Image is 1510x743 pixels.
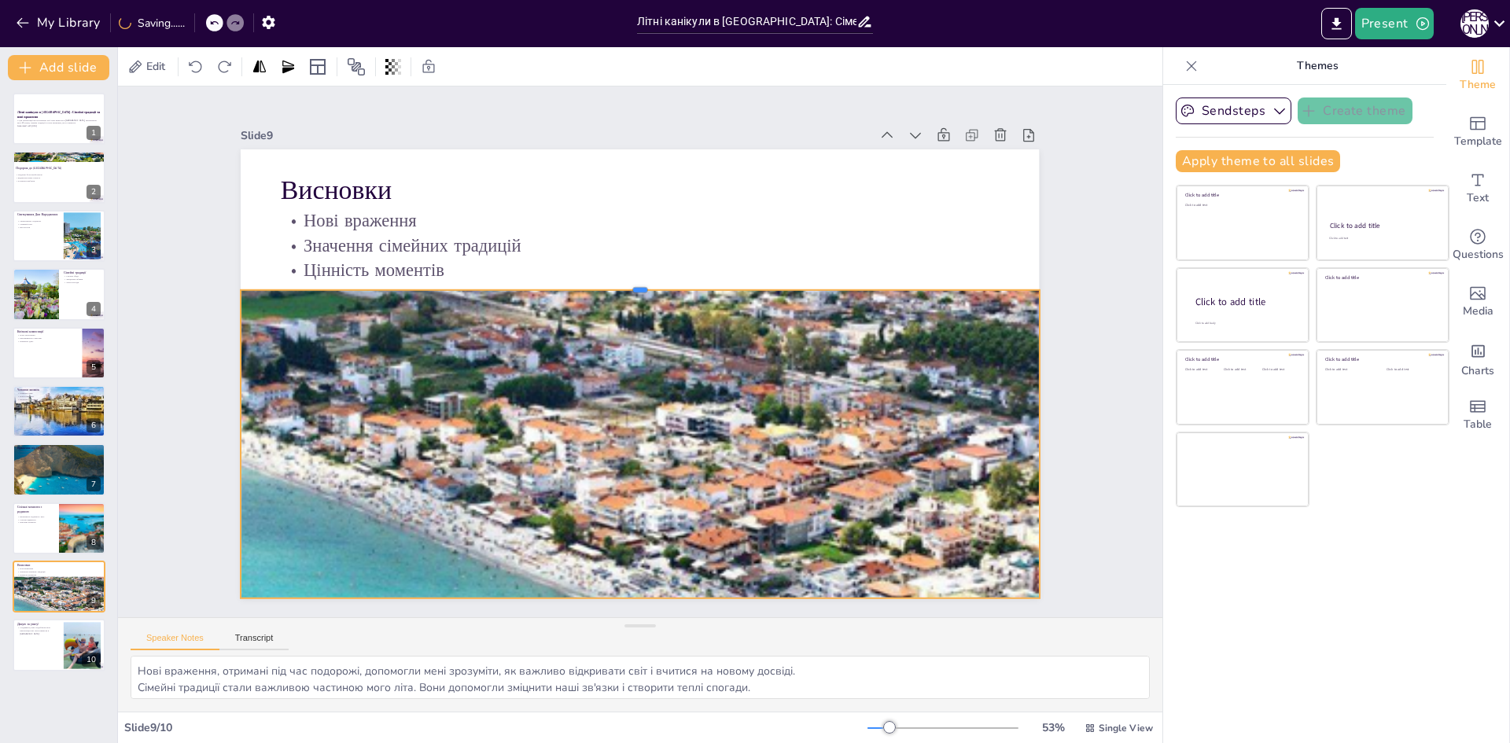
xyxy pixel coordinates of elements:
[265,87,892,167] div: Slide 9
[17,337,78,340] p: Експерименти з квітами
[1446,160,1509,217] div: Add text boxes
[1298,97,1412,124] button: Create theme
[17,568,101,571] p: Нові враження
[13,443,105,495] div: 7
[1325,356,1438,362] div: Click to add title
[1463,303,1493,320] span: Media
[13,385,105,437] div: 6
[1262,368,1298,372] div: Click to add text
[17,223,59,226] p: Смачний торт
[1453,246,1504,263] span: Questions
[637,10,856,33] input: Insert title
[15,176,98,179] p: Відкриття нових культур
[305,54,330,79] div: Layout
[13,93,105,145] div: 1
[87,360,101,374] div: 5
[295,171,1012,271] p: Нові враження
[17,333,78,337] p: Нове захоплення
[12,10,107,35] button: My Library
[17,622,59,627] p: Дякую за увагу!
[17,456,101,459] p: Атмосфера країни
[17,454,101,457] p: Доброта місцевих жителів
[1467,189,1489,207] span: Text
[1176,97,1291,124] button: Sendsteps
[1454,133,1502,150] span: Template
[17,388,101,392] p: Читання книжок
[13,502,105,554] div: 8
[13,561,105,612] div: 9
[119,16,185,31] div: Saving......
[64,270,101,275] p: Сімейні традиції
[87,185,101,199] div: 2
[131,633,219,650] button: Speaker Notes
[1446,47,1509,104] div: Change the overall theme
[1355,8,1434,39] button: Present
[17,521,54,524] p: Щасливі моменти
[1446,217,1509,274] div: Get real-time input from your audience
[87,126,101,140] div: 1
[17,226,59,229] p: Веселі ігри
[1185,204,1298,208] div: Click to add text
[87,243,101,257] div: 3
[290,221,1007,321] p: Цінність моментів
[87,535,101,550] div: 8
[13,151,105,203] div: 2
[8,55,109,80] button: Add slide
[17,392,101,395] p: Розвиток уяви
[16,166,99,171] p: Подорож до [GEOGRAPHIC_DATA]
[1325,274,1438,281] div: Click to add title
[1387,368,1436,372] div: Click to add text
[1446,274,1509,330] div: Add images, graphics, shapes or video
[17,626,59,634] p: Сподіваюся, вам сподобалася моя презентація про літні канікули в [GEOGRAPHIC_DATA]!
[1329,237,1434,241] div: Click to add text
[87,418,101,432] div: 6
[64,281,101,284] p: Теплі спогади
[1204,47,1431,85] p: Themes
[124,720,867,735] div: Slide 9 / 10
[293,197,1010,296] p: Значення сімейних традицій
[87,302,101,316] div: 4
[64,275,101,278] p: Спільні обіди
[347,57,366,76] span: Position
[13,210,105,262] div: 3
[13,619,105,671] div: 10
[1185,368,1221,372] div: Click to add text
[17,395,101,398] p: Нові горизонти
[17,518,54,521] p: Спільні відкриття
[1176,150,1340,172] button: Apply theme to all slides
[17,110,100,119] strong: Літні канікули в [GEOGRAPHIC_DATA]: Сімейні традиції та нові враження
[17,515,54,518] p: Важливість родинного часу
[17,119,101,124] p: У цій презентації ми розглянемо мої літні канікули в [GEOGRAPHIC_DATA], святкування мого 12-річчя...
[1330,221,1434,230] div: Click to add title
[87,477,101,491] div: 7
[131,656,1150,699] textarea: Нові враження, отримані під час подорожі, допомогли мені зрозуміти, як важливо відкривати світ і ...
[219,633,289,650] button: Transcript
[1099,722,1153,734] span: Single View
[17,125,101,128] p: Generated with [URL]
[1461,362,1494,380] span: Charts
[17,451,101,454] p: Краса Греції
[1464,416,1492,433] span: Table
[17,573,101,576] p: Цінність моментів
[17,398,101,401] p: Важливість читання
[17,447,101,451] p: Враження від Греції
[17,219,59,223] p: Святкування з родиною
[17,563,101,568] p: Висновки
[298,135,1017,247] p: Висновки
[13,268,105,320] div: 4
[1034,720,1072,735] div: 53 %
[1446,104,1509,160] div: Add ready made slides
[1446,387,1509,443] div: Add a table
[1185,192,1298,198] div: Click to add title
[87,594,101,608] div: 9
[1460,9,1489,38] div: Р [PERSON_NAME]
[64,278,101,281] p: Зміцнення зв'язків
[17,212,59,217] p: Святкування Дня Народження
[17,505,54,513] p: Спільні моменти з родиною
[1185,356,1298,362] div: Click to add title
[1195,295,1296,308] div: Click to add title
[1325,368,1375,372] div: Click to add text
[1446,330,1509,387] div: Add charts and graphs
[17,329,78,334] p: Квіткові композиції
[1460,8,1489,39] button: Р [PERSON_NAME]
